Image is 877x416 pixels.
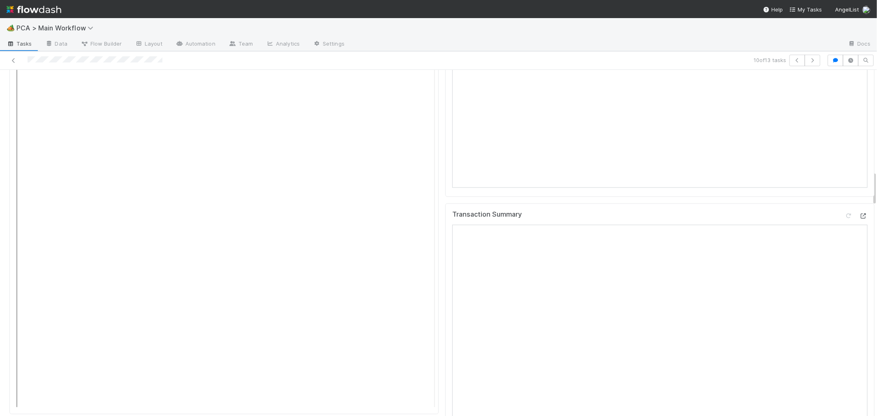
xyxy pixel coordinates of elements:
[74,38,128,51] a: Flow Builder
[169,38,222,51] a: Automation
[222,38,259,51] a: Team
[128,38,169,51] a: Layout
[259,38,306,51] a: Analytics
[81,39,122,48] span: Flow Builder
[39,38,74,51] a: Data
[789,6,822,13] span: My Tasks
[763,5,783,14] div: Help
[754,56,786,64] span: 10 of 13 tasks
[789,5,822,14] a: My Tasks
[16,24,97,32] span: PCA > Main Workflow
[7,24,15,31] span: 🏕️
[841,38,877,51] a: Docs
[862,6,870,14] img: avatar_0d9988fd-9a15-4cc7-ad96-88feab9e0fa9.png
[835,6,859,13] span: AngelList
[452,210,522,219] h5: Transaction Summary
[7,2,61,16] img: logo-inverted-e16ddd16eac7371096b0.svg
[7,39,32,48] span: Tasks
[306,38,351,51] a: Settings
